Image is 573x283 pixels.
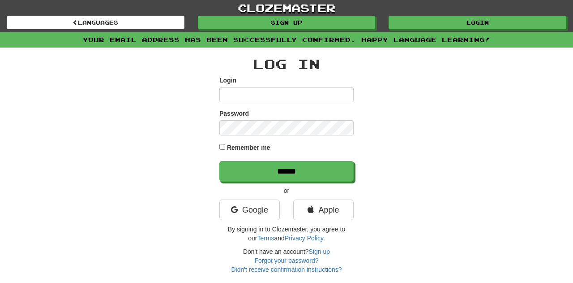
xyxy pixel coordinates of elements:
[285,235,323,242] a: Privacy Policy
[227,143,270,152] label: Remember me
[198,16,376,29] a: Sign up
[219,109,249,118] label: Password
[309,248,330,255] a: Sign up
[7,16,184,29] a: Languages
[293,200,354,220] a: Apple
[219,57,354,71] h2: Log In
[389,16,566,29] a: Login
[219,186,354,195] p: or
[254,257,318,264] a: Forgot your password?
[257,235,274,242] a: Terms
[231,266,342,273] a: Didn't receive confirmation instructions?
[219,76,236,85] label: Login
[219,247,354,274] div: Don't have an account?
[219,225,354,243] p: By signing in to Clozemaster, you agree to our and .
[219,200,280,220] a: Google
